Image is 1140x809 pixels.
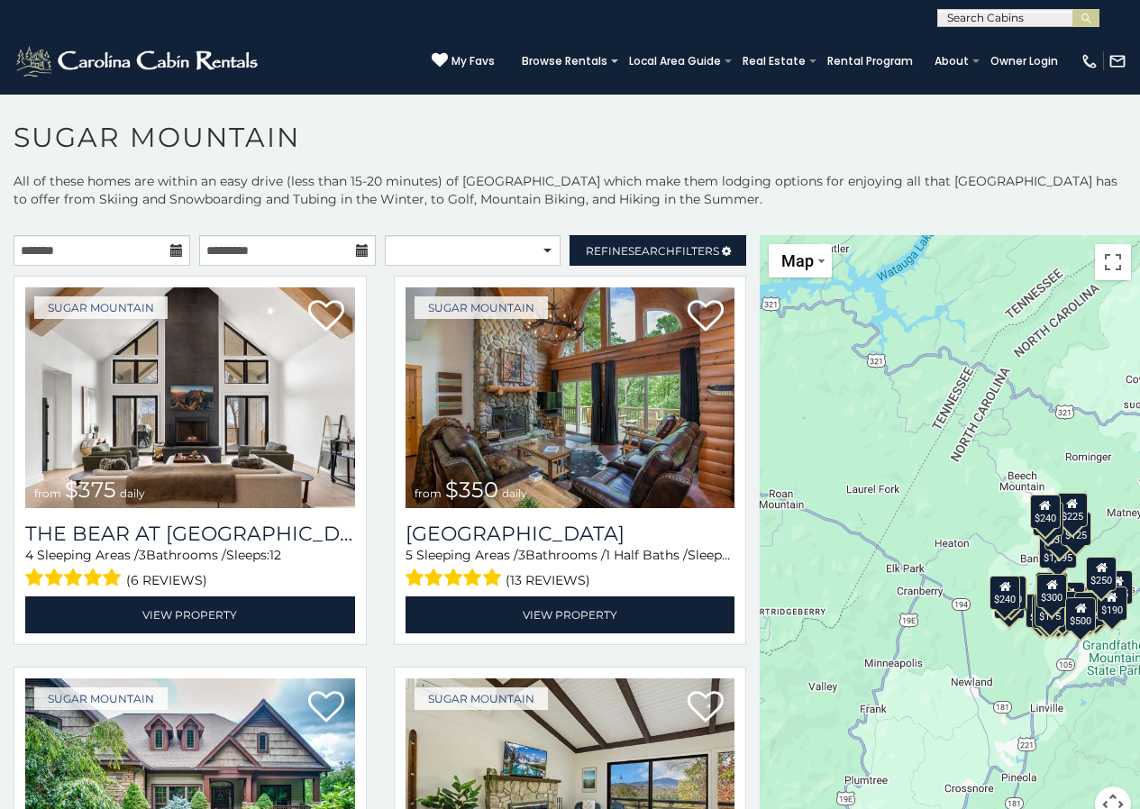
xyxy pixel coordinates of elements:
[688,689,724,727] a: Add to favorites
[1086,557,1117,591] div: $250
[1075,592,1106,626] div: $195
[406,596,735,633] a: View Property
[126,568,207,592] span: (6 reviews)
[734,49,815,74] a: Real Estate
[34,296,168,319] a: Sugar Mountain
[606,547,688,563] span: 1 Half Baths /
[451,53,495,69] span: My Favs
[731,547,743,563] span: 12
[415,296,548,319] a: Sugar Mountain
[1035,593,1065,627] div: $175
[1081,52,1099,70] img: phone-regular-white.png
[1066,597,1097,632] div: $500
[981,49,1067,74] a: Owner Login
[25,522,355,546] a: The Bear At [GEOGRAPHIC_DATA]
[1103,570,1134,604] div: $155
[1057,493,1088,527] div: $225
[586,244,719,258] span: Refine Filters
[308,298,344,336] a: Add to favorites
[308,689,344,727] a: Add to favorites
[34,687,168,710] a: Sugar Mountain
[25,546,355,592] div: Sleeping Areas / Bathrooms / Sleeps:
[65,477,116,503] span: $375
[406,287,735,508] img: Grouse Moor Lodge
[1095,244,1131,280] button: Toggle fullscreen view
[506,568,590,592] span: (13 reviews)
[432,52,495,70] a: My Favs
[445,477,498,503] span: $350
[1030,495,1061,529] div: $240
[34,486,61,500] span: from
[1032,595,1062,629] div: $155
[781,251,814,270] span: Map
[518,547,525,563] span: 3
[406,547,413,563] span: 5
[620,49,730,74] a: Local Area Guide
[926,49,978,74] a: About
[406,522,735,546] a: [GEOGRAPHIC_DATA]
[406,522,735,546] h3: Grouse Moor Lodge
[406,287,735,508] a: Grouse Moor Lodge from $350 daily
[120,486,145,500] span: daily
[269,547,281,563] span: 12
[415,486,442,500] span: from
[990,576,1020,610] div: $240
[1097,586,1127,621] div: $190
[25,596,355,633] a: View Property
[25,287,355,508] a: The Bear At Sugar Mountain from $375 daily
[14,43,263,79] img: White-1-2.png
[25,522,355,546] h3: The Bear At Sugar Mountain
[570,235,746,266] a: RefineSearchFilters
[818,49,922,74] a: Rental Program
[1054,582,1085,616] div: $200
[688,298,724,336] a: Add to favorites
[25,547,33,563] span: 4
[25,287,355,508] img: The Bear At Sugar Mountain
[1039,534,1077,568] div: $1,095
[1062,512,1092,546] div: $125
[1036,572,1067,606] div: $190
[1036,574,1067,608] div: $300
[406,546,735,592] div: Sleeping Areas / Bathrooms / Sleeps:
[628,244,675,258] span: Search
[513,49,616,74] a: Browse Rentals
[769,244,832,277] button: Change map style
[502,486,527,500] span: daily
[415,687,548,710] a: Sugar Mountain
[1108,52,1126,70] img: mail-regular-white.png
[139,547,146,563] span: 3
